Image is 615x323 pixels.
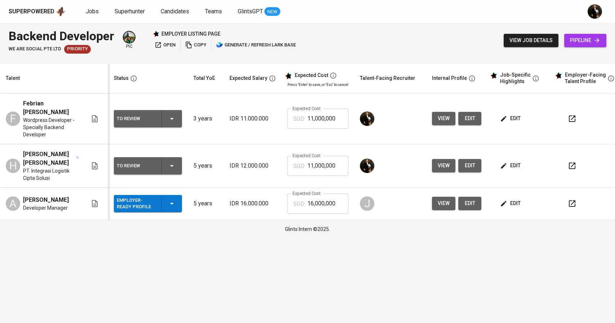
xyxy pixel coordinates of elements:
div: Total YoE [193,74,215,83]
button: view [432,112,455,125]
span: view [438,161,450,170]
span: edit [464,199,476,208]
p: IDR 11.000.000 [229,114,276,123]
a: Teams [205,7,223,16]
span: open [155,41,175,49]
span: Wordpress Developer - Specially Backend Developer [23,117,79,138]
a: Superhunter [115,7,146,16]
div: New Job received from Demand Team [64,45,91,54]
span: edit [502,114,521,123]
div: Internal Profile [432,74,467,83]
span: Priority [64,46,91,53]
button: open [153,40,177,51]
div: Job-Specific Highlights [500,72,531,85]
span: Developer Manager [23,204,68,211]
p: SGD [293,200,304,208]
span: Jobs [86,8,99,15]
button: To Review [114,157,182,174]
div: Talent-Facing Recruiter [360,74,415,83]
button: view [432,159,455,172]
span: view [438,114,450,123]
button: view [432,197,455,210]
img: ridlo@glints.com [360,159,374,173]
div: pic [123,31,135,50]
p: SGD [293,115,304,123]
button: edit [499,197,523,210]
button: Employer-Ready Profile [114,195,182,212]
span: We Are Social Pte Ltd [9,46,61,53]
div: Backend Developer [9,27,114,45]
span: view job details [509,36,553,45]
span: GlintsGPT [238,8,263,15]
span: edit [502,161,521,170]
span: copy [185,41,206,49]
span: pipeline [570,36,601,45]
img: ridlo@glints.com [588,4,602,19]
span: Candidates [161,8,189,15]
p: SGD [293,162,304,170]
a: Superpoweredapp logo [9,6,66,17]
div: Expected Salary [229,74,267,83]
a: pipeline [564,34,606,47]
p: employer listing page [161,30,220,37]
span: Superhunter [115,8,145,15]
img: Glints Star [153,31,159,37]
div: H [6,159,20,173]
button: edit [458,159,481,172]
a: GlintsGPT NEW [238,7,280,16]
div: J [360,196,374,211]
span: NEW [264,8,280,15]
div: To Review [117,161,156,170]
span: edit [464,161,476,170]
p: IDR 12.000.000 [229,161,276,170]
p: 5 years [193,161,218,170]
p: 3 years [193,114,218,123]
span: [PERSON_NAME] [23,196,69,204]
img: magic_wand.svg [76,156,79,159]
button: copy [183,40,208,51]
button: edit [458,197,481,210]
div: Employer-Ready Profile [117,196,156,211]
button: edit [458,112,481,125]
div: Talent [6,74,20,83]
div: Superpowered [9,8,54,16]
span: generate / refresh lark base [216,41,296,49]
span: edit [502,199,521,208]
span: [PERSON_NAME] [PERSON_NAME] [23,150,75,167]
img: eva@glints.com [124,32,135,43]
span: Febrian [PERSON_NAME] [23,99,79,117]
button: To Review [114,110,182,127]
p: Press 'Enter' to save, or 'Esc' to cancel [288,82,348,87]
img: glints_star.svg [555,72,562,79]
img: lark [216,41,223,49]
div: A [6,196,20,211]
div: F [6,112,20,126]
a: Candidates [161,7,191,16]
span: view [438,199,450,208]
img: glints_star.svg [490,72,497,79]
span: PT. Integrasi Logistik Cipta Solusi [23,167,79,182]
img: glints_star.svg [285,72,292,79]
p: IDR 16.000.000 [229,199,276,208]
button: view job details [504,34,558,47]
img: ridlo@glints.com [360,112,374,126]
div: Employer-Facing Talent Profile [565,72,606,85]
span: edit [464,114,476,123]
a: Jobs [86,7,100,16]
button: edit [499,112,523,125]
button: lark generate / refresh lark base [214,40,298,51]
span: Teams [205,8,222,15]
p: 5 years [193,199,218,208]
div: Expected Cost [295,72,328,79]
div: Status [114,74,129,83]
div: To Review [117,114,156,123]
button: edit [499,159,523,172]
img: app logo [56,6,66,17]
